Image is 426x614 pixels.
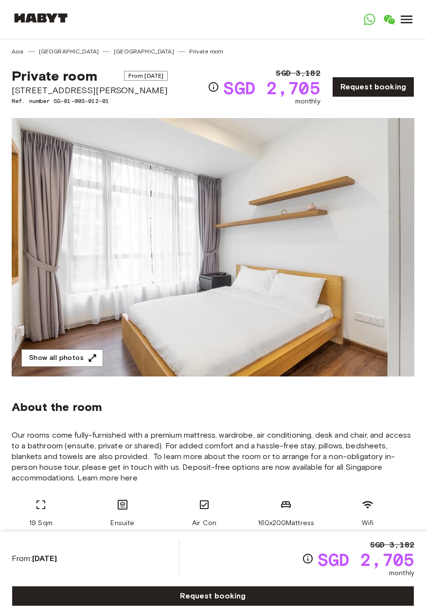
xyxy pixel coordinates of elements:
a: Request booking [332,77,414,97]
svg: Check cost overview for full price breakdown. Please note that discounts apply to new joiners onl... [208,81,219,93]
span: From: [12,553,57,564]
svg: Check cost overview for full price breakdown. Please note that discounts apply to new joiners onl... [302,553,314,564]
b: [DATE] [32,554,57,563]
span: Air Con [192,518,216,528]
img: Marketing picture of unit SG-01-003-012-01 [12,118,414,376]
span: 160x200Mattress [258,518,314,528]
a: Asia [12,47,24,56]
img: Habyt [12,13,70,23]
span: Ensuite [110,518,134,528]
span: monthly [389,568,414,578]
span: Private room [12,68,97,84]
a: Private room [189,47,224,56]
span: Our rooms come fully-furnished with a premium mattress, wardrobe, air conditioning, desk and chai... [12,430,414,483]
a: [GEOGRAPHIC_DATA] [39,47,99,56]
span: SGD 2,705 [318,551,414,568]
span: [STREET_ADDRESS][PERSON_NAME] [12,84,168,97]
span: monthly [295,97,320,106]
span: Ref. number SG-01-003-012-01 [12,97,168,105]
span: SGD 3,182 [276,68,320,79]
span: From [DATE] [124,71,168,81]
a: Request booking [12,586,414,606]
button: Show all photos [21,349,103,367]
span: SGD 2,705 [223,79,320,97]
span: Wifi [362,518,374,528]
span: SGD 3,182 [370,539,414,551]
span: 19 Sqm [29,518,53,528]
span: About the room [12,400,414,414]
a: [GEOGRAPHIC_DATA] [114,47,174,56]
